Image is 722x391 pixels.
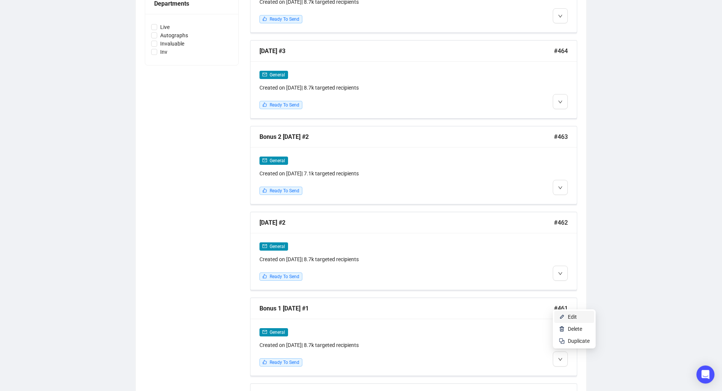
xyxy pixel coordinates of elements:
[259,169,490,178] div: Created on [DATE] | 7.1k targeted recipients
[568,326,582,332] span: Delete
[157,23,173,31] span: Live
[262,188,267,193] span: like
[270,330,285,335] span: General
[270,72,285,78] span: General
[270,158,285,163] span: General
[554,218,568,227] span: #462
[259,341,490,349] div: Created on [DATE] | 8.7k targeted recipients
[250,212,577,290] a: [DATE] #2#462mailGeneralCreated on [DATE]| 8.7k targeted recipientslikeReady To Send
[262,17,267,21] span: like
[559,326,565,332] img: svg+xml;base64,PHN2ZyB4bWxucz0iaHR0cDovL3d3dy53My5vcmcvMjAwMC9zdmciIHhtbG5zOnhsaW5rPSJodHRwOi8vd3...
[259,304,554,313] div: Bonus 1 [DATE] #1
[262,102,267,107] span: like
[262,360,267,364] span: like
[568,314,577,320] span: Edit
[696,365,714,383] div: Open Intercom Messenger
[157,48,170,56] span: Inv
[558,100,563,104] span: down
[558,271,563,276] span: down
[259,46,554,56] div: [DATE] #3
[558,357,563,362] span: down
[262,72,267,77] span: mail
[558,186,563,190] span: down
[270,360,299,365] span: Ready To Send
[568,338,590,344] span: Duplicate
[270,188,299,193] span: Ready To Send
[262,158,267,163] span: mail
[270,274,299,279] span: Ready To Send
[559,338,565,344] img: svg+xml;base64,PHN2ZyB4bWxucz0iaHR0cDovL3d3dy53My5vcmcvMjAwMC9zdmciIHdpZHRoPSIyNCIgaGVpZ2h0PSIyNC...
[259,255,490,263] div: Created on [DATE] | 8.7k targeted recipients
[554,304,568,313] span: #461
[259,132,554,141] div: Bonus 2 [DATE] #2
[262,274,267,278] span: like
[558,14,563,18] span: down
[250,298,577,376] a: Bonus 1 [DATE] #1#461mailGeneralCreated on [DATE]| 8.7k targeted recipientslikeReady To Send
[554,132,568,141] span: #463
[554,46,568,56] span: #464
[259,218,554,227] div: [DATE] #2
[250,126,577,204] a: Bonus 2 [DATE] #2#463mailGeneralCreated on [DATE]| 7.1k targeted recipientslikeReady To Send
[157,31,191,40] span: Autographs
[250,40,577,119] a: [DATE] #3#464mailGeneralCreated on [DATE]| 8.7k targeted recipientslikeReady To Send
[559,314,565,320] img: svg+xml;base64,PHN2ZyB4bWxucz0iaHR0cDovL3d3dy53My5vcmcvMjAwMC9zdmciIHhtbG5zOnhsaW5rPSJodHRwOi8vd3...
[270,102,299,108] span: Ready To Send
[270,17,299,22] span: Ready To Send
[259,84,490,92] div: Created on [DATE] | 8.7k targeted recipients
[262,330,267,334] span: mail
[262,244,267,248] span: mail
[157,40,187,48] span: Invaluable
[270,244,285,249] span: General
